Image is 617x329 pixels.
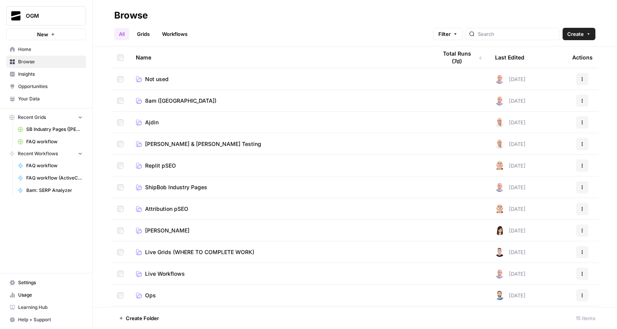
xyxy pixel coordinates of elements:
button: Workspace: OGM [6,6,86,25]
span: Recent Grids [18,114,46,121]
span: Insights [18,71,83,78]
span: Ops [145,292,156,299]
div: [DATE] [495,269,526,278]
div: Browse [114,9,148,22]
a: [PERSON_NAME] & [PERSON_NAME] Testing [136,140,425,148]
a: Not used [136,75,425,83]
span: ShipBob Industry Pages [145,183,207,191]
a: Workflows [157,28,192,40]
span: Attribution pSEO [145,205,188,213]
img: 188iwuyvzfh3ydj1fgy9ywkpn8q3 [495,118,504,127]
span: SB Industry Pages ([PERSON_NAME] v3) Grid [26,126,83,133]
a: Replit pSEO [136,162,425,170]
img: 4tx75zylyv1pt3lh6v9ok7bbf875 [495,96,504,105]
div: 15 Items [576,314,595,322]
a: Grids [132,28,154,40]
span: [PERSON_NAME] & [PERSON_NAME] Testing [145,140,261,148]
div: [DATE] [495,291,526,300]
span: New [37,31,48,38]
div: [DATE] [495,248,526,257]
span: Settings [18,279,83,286]
span: Live Workflows [145,270,185,278]
div: [DATE] [495,75,526,84]
img: rkuhcc9i3o44kxidim2bifsq4gyt [495,291,504,300]
img: 4tx75zylyv1pt3lh6v9ok7bbf875 [495,183,504,192]
a: 8am: SERP Analyzer [14,184,86,197]
a: Insights [6,68,86,80]
button: Recent Grids [6,112,86,123]
img: 6mn3t1u10swa0r3h7s7stz6i176n [495,204,504,214]
div: [DATE] [495,183,526,192]
a: FAQ workflow (ActiveCampaign) [14,172,86,184]
button: New [6,29,86,40]
button: Help + Support [6,314,86,326]
span: 8am ([GEOGRAPHIC_DATA]) [145,97,216,105]
div: [DATE] [495,118,526,127]
a: All [114,28,129,40]
img: kzka4djjulup9f2j0y3tq81fdk6a [495,248,504,257]
a: ShipBob Industry Pages [136,183,425,191]
span: FAQ workflow [26,162,83,169]
span: Opportunities [18,83,83,90]
span: FAQ workflow (ActiveCampaign) [26,175,83,181]
span: OGM [26,12,73,20]
a: Live Grids (WHERE TO COMPLETE WORK) [136,248,425,256]
span: Live Grids (WHERE TO COMPLETE WORK) [145,248,254,256]
span: Learning Hub [18,304,83,311]
button: Create Folder [114,312,164,324]
img: 4tx75zylyv1pt3lh6v9ok7bbf875 [495,269,504,278]
a: Browse [6,56,86,68]
a: Attribution pSEO [136,205,425,213]
div: Total Runs (7d) [437,47,483,68]
span: [PERSON_NAME] [145,227,189,234]
div: Actions [572,47,593,68]
div: [DATE] [495,226,526,235]
a: Settings [6,276,86,289]
span: Help + Support [18,316,83,323]
span: Replit pSEO [145,162,176,170]
span: Ajdin [145,119,159,126]
a: Ops [136,292,425,299]
a: Usage [6,289,86,301]
span: FAQ workflow [26,138,83,145]
div: [DATE] [495,96,526,105]
span: 8am: SERP Analyzer [26,187,83,194]
div: [DATE] [495,204,526,214]
a: FAQ workflow [14,136,86,148]
span: Usage [18,292,83,298]
a: Home [6,43,86,56]
img: 188iwuyvzfh3ydj1fgy9ywkpn8q3 [495,139,504,149]
a: FAQ workflow [14,159,86,172]
button: Create [563,28,595,40]
a: [PERSON_NAME] [136,227,425,234]
a: Ajdin [136,119,425,126]
span: Create Folder [126,314,159,322]
span: Home [18,46,83,53]
button: Recent Workflows [6,148,86,159]
a: Opportunities [6,80,86,93]
span: Filter [438,30,451,38]
button: Filter [433,28,463,40]
img: 6mn3t1u10swa0r3h7s7stz6i176n [495,161,504,170]
img: 4tx75zylyv1pt3lh6v9ok7bbf875 [495,75,504,84]
img: jp8kszkhuej7s1u2b4qg7jtqk2xf [495,226,504,235]
span: Not used [145,75,169,83]
span: Browse [18,58,83,65]
span: Create [567,30,584,38]
a: SB Industry Pages ([PERSON_NAME] v3) Grid [14,123,86,136]
span: Recent Workflows [18,150,58,157]
a: Your Data [6,93,86,105]
a: 8am ([GEOGRAPHIC_DATA]) [136,97,425,105]
a: Learning Hub [6,301,86,314]
img: OGM Logo [9,9,23,23]
a: Live Workflows [136,270,425,278]
div: Name [136,47,425,68]
div: [DATE] [495,139,526,149]
input: Search [478,30,556,38]
span: Your Data [18,95,83,102]
div: [DATE] [495,161,526,170]
div: Last Edited [495,47,524,68]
